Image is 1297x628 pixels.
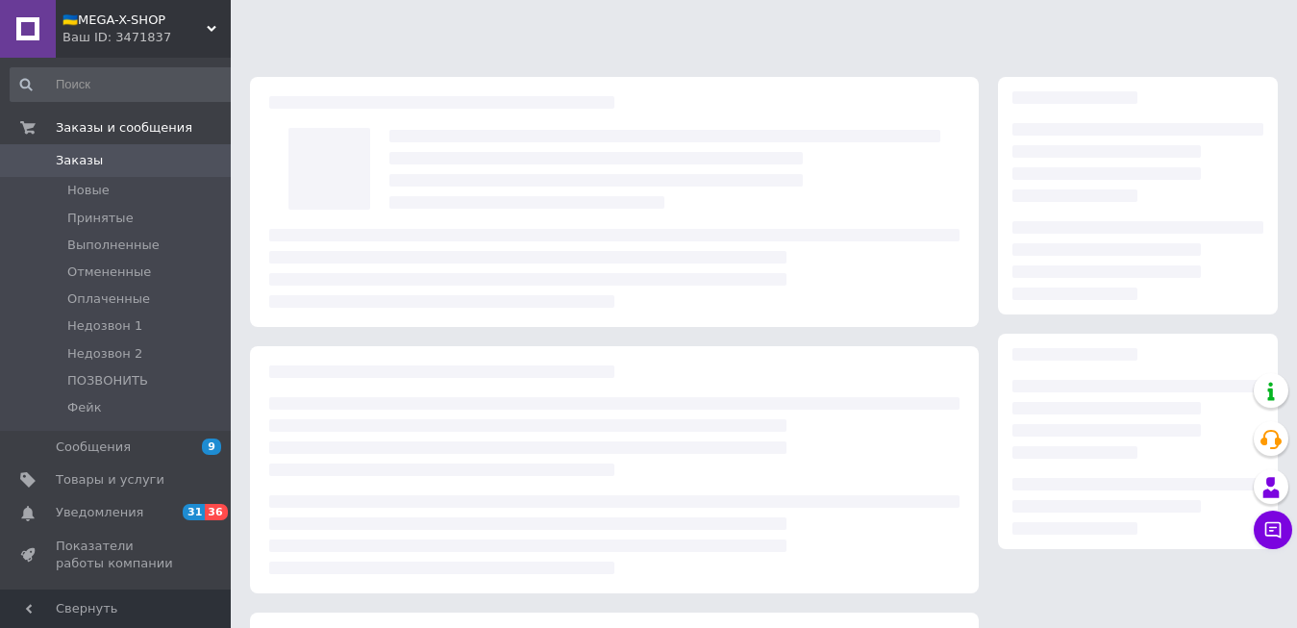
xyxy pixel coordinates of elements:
span: Показатели работы компании [56,538,178,572]
span: Панель управления [56,588,178,622]
span: Уведомления [56,504,143,521]
span: Недозвон 1 [67,317,142,335]
span: Выполненные [67,237,160,254]
span: 31 [183,504,205,520]
input: Поиск [10,67,237,102]
button: Чат с покупателем [1254,511,1292,549]
span: 🇺🇦MEGA-X-SHOP [62,12,207,29]
span: Фейк [67,399,102,416]
span: 9 [202,439,221,455]
span: Оплаченные [67,290,150,308]
span: Принятые [67,210,134,227]
div: Ваш ID: 3471837 [62,29,231,46]
span: Товары и услуги [56,471,164,489]
span: Отмененные [67,264,151,281]
span: 36 [205,504,227,520]
span: ПОЗВОНИТЬ [67,372,148,389]
span: Недозвон 2 [67,345,142,363]
span: Заказы [56,152,103,169]
span: Заказы и сообщения [56,119,192,137]
span: Новые [67,182,110,199]
span: Сообщения [56,439,131,456]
